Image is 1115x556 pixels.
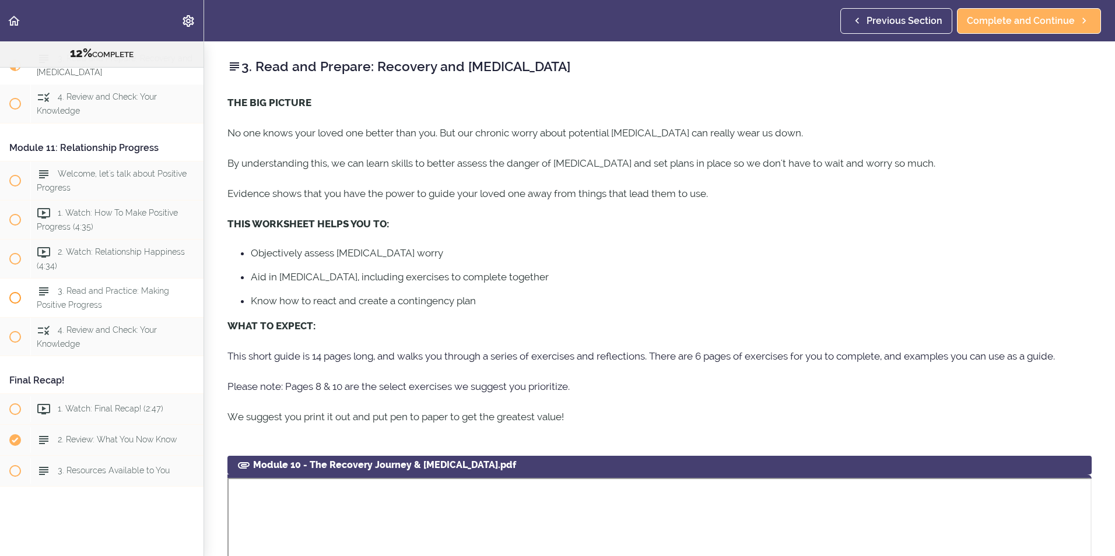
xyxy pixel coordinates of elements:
span: No one knows your loved one better than you. But our chronic worry about potential [MEDICAL_DATA]... [227,127,803,139]
p: Please note: Pages 8 & 10 are the select exercises we suggest you prioritize. [227,378,1092,395]
span: 2. Review: What You Now Know [58,435,177,445]
h2: 3. Read and Prepare: Recovery and [MEDICAL_DATA] [227,57,1092,76]
span: By understanding this, we can learn skills to better assess the danger of [MEDICAL_DATA] and set ... [227,157,935,169]
a: Complete and Continue [957,8,1101,34]
span: 4. Review and Check: Your Knowledge [37,325,157,348]
a: Previous Section [840,8,952,34]
span: 1. Watch: How To Make Positive Progress (4:35) [37,208,178,231]
p: This short guide is 14 pages long, and walks you through a series of exercises and reflections. T... [227,347,1092,365]
strong: THIS WORKSHEET HELPS YOU TO: [227,218,389,230]
span: 12% [70,46,92,60]
span: Welcome, let's talk about Positive Progress [37,169,187,192]
span: 2. Watch: Relationship Happiness (4:34) [37,247,185,270]
span: 3. Resources Available to You [58,466,170,476]
span: 1. Watch: Final Recap! (2:47) [58,404,163,414]
svg: Back to course curriculum [7,14,21,28]
span: Aid in [MEDICAL_DATA], including exercises to complete together [251,271,549,283]
span: Complete and Continue [967,14,1075,28]
strong: WHAT TO EXPECT: [227,320,315,332]
span: Previous Section [867,14,942,28]
div: Module 10 - The Recovery Journey & [MEDICAL_DATA].pdf [227,456,1092,474]
strong: THE BIG PICTURE [227,97,311,108]
span: 3. Read and Practice: Making Positive Progress [37,286,169,309]
span: Know how to react and create a contingency plan [251,295,476,307]
span: Evidence shows that you have the power to guide your loved one away from things that lead them to... [227,188,708,199]
span: 4. Review and Check: Your Knowledge [37,92,157,115]
span: We suggest you print it out and put pen to paper to get the greatest value! [227,411,564,423]
svg: Settings Menu [181,14,195,28]
span: Objectively assess [MEDICAL_DATA] worry [251,247,443,259]
div: COMPLETE [15,46,189,61]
